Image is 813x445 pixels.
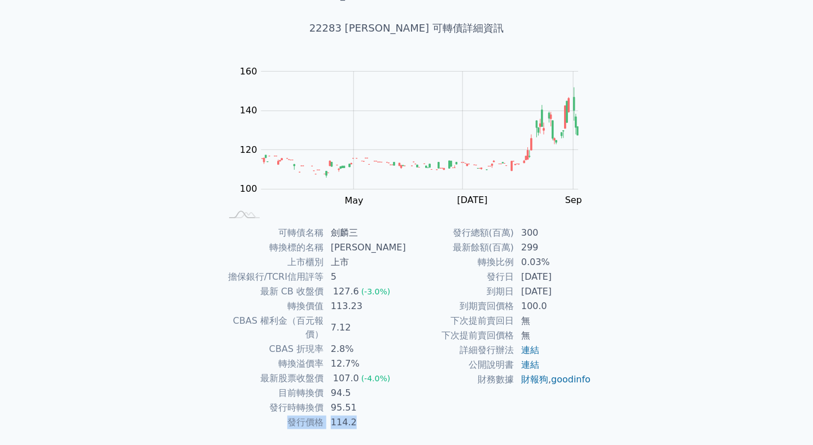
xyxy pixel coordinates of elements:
td: 詳細發行辦法 [406,343,514,358]
td: [DATE] [514,270,592,284]
td: 擔保銀行/TCRI信用評等 [221,270,324,284]
td: 5 [324,270,406,284]
td: 2.8% [324,342,406,356]
td: 到期賣回價格 [406,299,514,314]
a: goodinfo [551,374,591,385]
td: 299 [514,240,592,255]
td: 財務數據 [406,372,514,387]
td: 100.0 [514,299,592,314]
td: [DATE] [514,284,592,299]
td: 無 [514,314,592,328]
td: 發行日 [406,270,514,284]
g: Series [262,87,579,178]
td: 0.03% [514,255,592,270]
span: (-3.0%) [361,287,391,296]
td: , [514,372,592,387]
td: 300 [514,226,592,240]
td: [PERSON_NAME] [324,240,406,255]
td: 最新股票收盤價 [221,371,324,386]
tspan: [DATE] [457,195,488,206]
td: CBAS 權利金（百元報價） [221,314,324,342]
tspan: Sep [565,195,582,206]
td: 最新餘額(百萬) [406,240,514,255]
td: 到期日 [406,284,514,299]
td: 轉換價值 [221,299,324,314]
td: 7.12 [324,314,406,342]
td: 94.5 [324,386,406,400]
div: 107.0 [331,372,361,385]
td: 95.51 [324,400,406,415]
td: 公開說明書 [406,358,514,372]
td: 轉換溢價率 [221,356,324,371]
td: 轉換標的名稱 [221,240,324,255]
iframe: Chat Widget [757,391,813,445]
td: 發行總額(百萬) [406,226,514,240]
tspan: 140 [240,105,257,116]
td: 114.2 [324,415,406,430]
a: 連結 [521,345,539,355]
td: 無 [514,328,592,343]
td: 發行時轉換價 [221,400,324,415]
a: 財報狗 [521,374,548,385]
td: 上市 [324,255,406,270]
td: 目前轉換價 [221,386,324,400]
td: 可轉債名稱 [221,226,324,240]
div: 聊天小工具 [757,391,813,445]
tspan: 120 [240,144,257,155]
tspan: 160 [240,66,257,77]
tspan: May [345,195,364,206]
a: 連結 [521,359,539,370]
td: 最新 CB 收盤價 [221,284,324,299]
td: 轉換比例 [406,255,514,270]
h1: 22283 [PERSON_NAME] 可轉債詳細資訊 [208,20,605,36]
td: 下次提前賣回日 [406,314,514,328]
td: 下次提前賣回價格 [406,328,514,343]
td: 12.7% [324,356,406,371]
td: 劍麟三 [324,226,406,240]
tspan: 100 [240,184,257,195]
td: CBAS 折現率 [221,342,324,356]
td: 113.23 [324,299,406,314]
td: 上市櫃別 [221,255,324,270]
span: (-4.0%) [361,374,391,383]
g: Chart [234,66,596,206]
td: 發行價格 [221,415,324,430]
div: 127.6 [331,285,361,298]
